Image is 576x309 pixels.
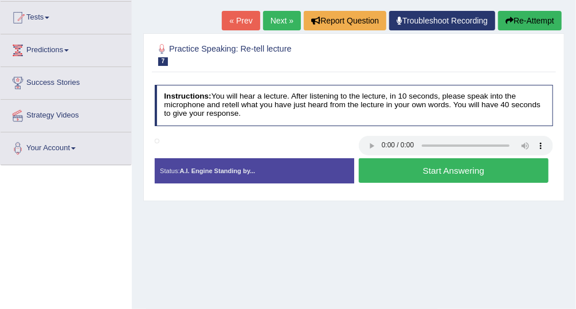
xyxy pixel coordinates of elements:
[164,92,211,100] b: Instructions:
[158,57,169,66] span: 7
[1,34,131,63] a: Predictions
[359,158,548,183] button: Start Answering
[180,167,256,174] strong: A.I. Engine Standing by...
[1,132,131,161] a: Your Account
[155,85,554,126] h4: You will hear a lecture. After listening to the lecture, in 10 seconds, please speak into the mic...
[222,11,260,30] a: « Prev
[304,11,386,30] button: Report Question
[389,11,495,30] a: Troubleshoot Recording
[155,158,354,183] div: Status:
[263,11,301,30] a: Next »
[1,67,131,96] a: Success Stories
[1,2,131,30] a: Tests
[155,42,402,66] h2: Practice Speaking: Re-tell lecture
[1,100,131,128] a: Strategy Videos
[498,11,562,30] button: Re-Attempt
